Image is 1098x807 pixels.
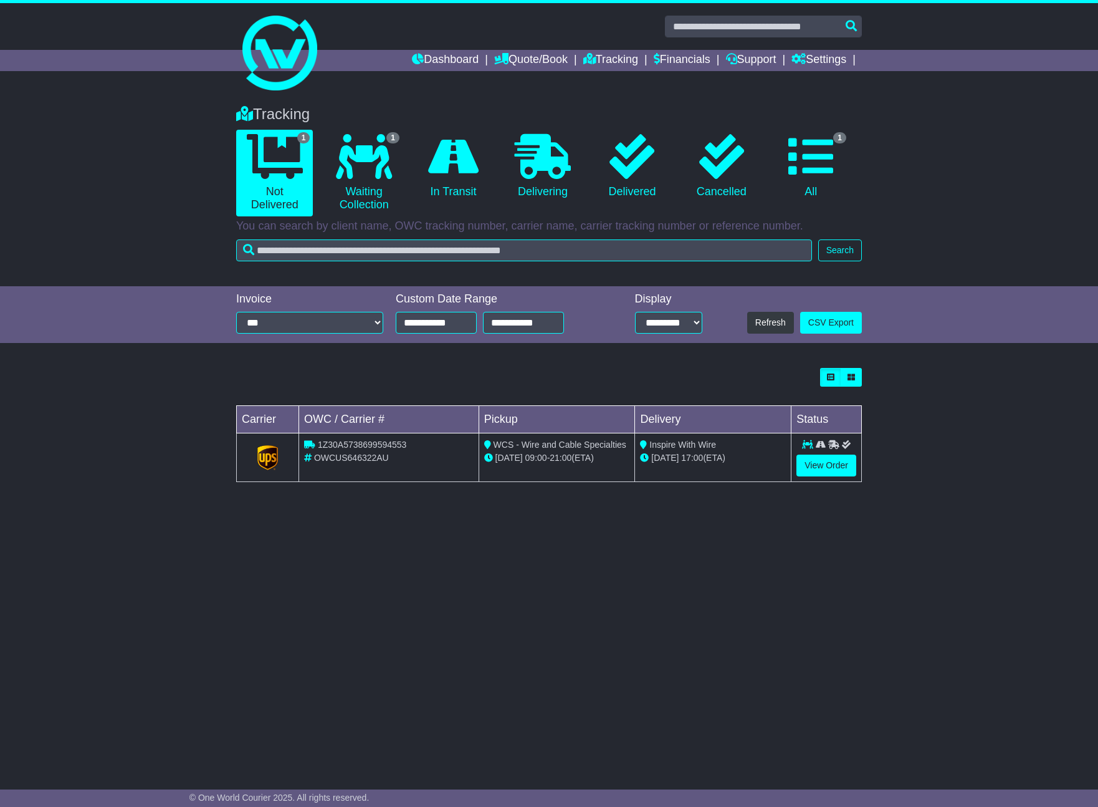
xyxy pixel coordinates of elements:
a: Quote/Book [494,50,568,71]
td: Delivery [635,406,791,433]
a: Dashboard [412,50,479,71]
a: View Order [796,455,856,476]
div: Custom Date Range [396,292,596,306]
span: 1 [386,132,399,143]
span: Inspire With Wire [649,440,716,450]
span: OWCUS646322AU [314,453,389,463]
a: Financials [654,50,710,71]
div: Tracking [230,105,868,123]
span: 21:00 [550,453,571,463]
a: 1 All [773,130,849,203]
td: Status [791,406,862,433]
div: (ETA) [640,452,786,465]
span: [DATE] [495,453,523,463]
div: Display [635,292,702,306]
a: Support [726,50,776,71]
span: 17:00 [681,453,703,463]
a: Delivering [504,130,581,203]
p: You can search by client name, OWC tracking number, carrier name, carrier tracking number or refe... [236,220,862,233]
span: WCS - Wire and Cable Specialties [494,440,626,450]
a: Tracking [583,50,638,71]
span: © One World Courier 2025. All rights reserved. [189,793,370,803]
span: 1 [833,132,846,143]
a: CSV Export [800,312,862,334]
a: 1 Not Delivered [236,130,313,216]
img: GetCarrierServiceLogo [257,445,279,470]
a: Cancelled [683,130,760,203]
div: Invoice [236,292,383,306]
a: Delivered [594,130,671,203]
a: In Transit [415,130,492,203]
a: 1 Waiting Collection [325,130,402,216]
button: Search [818,239,862,261]
span: 1Z30A5738699594553 [318,440,406,450]
td: OWC / Carrier # [299,406,479,433]
div: - (ETA) [484,452,630,465]
span: 1 [297,132,310,143]
button: Refresh [747,312,794,334]
td: Pickup [479,406,635,433]
td: Carrier [237,406,299,433]
a: Settings [791,50,846,71]
span: 09:00 [525,453,547,463]
span: [DATE] [651,453,679,463]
